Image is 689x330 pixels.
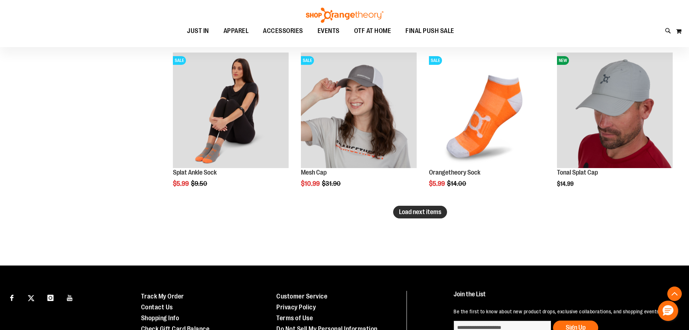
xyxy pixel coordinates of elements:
[557,53,673,170] a: Product image for Grey Tonal Splat CapNEW
[557,53,673,168] img: Product image for Grey Tonal Splat Cap
[318,23,340,39] span: EVENTS
[429,56,442,65] span: SALE
[256,23,310,39] a: ACCESSORIES
[169,49,292,206] div: product
[557,169,598,176] a: Tonal Splat Cap
[347,23,399,39] a: OTF AT HOME
[301,180,321,187] span: $10.99
[354,23,391,39] span: OTF AT HOME
[398,23,462,39] a: FINAL PUSH SALE
[5,291,18,304] a: Visit our Facebook page
[276,314,313,322] a: Terms of Use
[141,293,184,300] a: Track My Order
[301,53,417,170] a: Product image for Orangetheory Mesh CapSALE
[557,56,569,65] span: NEW
[263,23,303,39] span: ACCESSORIES
[429,180,446,187] span: $5.99
[553,49,676,206] div: product
[405,23,454,39] span: FINAL PUSH SALE
[322,180,342,187] span: $31.90
[429,53,545,168] img: Product image for Orangetheory Sock
[454,291,672,304] h4: Join the List
[393,206,447,218] button: Load next items
[224,23,249,39] span: APPAREL
[305,8,384,23] img: Shop Orangetheory
[454,308,672,315] p: Be the first to know about new product drops, exclusive collaborations, and shopping events!
[180,23,216,39] a: JUST IN
[301,169,327,176] a: Mesh Cap
[44,291,57,304] a: Visit our Instagram page
[429,169,480,176] a: Orangetheory Sock
[310,23,347,39] a: EVENTS
[28,295,34,301] img: Twitter
[173,169,217,176] a: Splat Ankle Sock
[276,293,327,300] a: Customer Service
[173,53,289,168] img: Product image for Splat Ankle Sock
[173,180,190,187] span: $5.99
[64,291,76,304] a: Visit our Youtube page
[557,181,575,187] span: $14.99
[216,23,256,39] a: APPAREL
[658,301,678,321] button: Hello, have a question? Let’s chat.
[187,23,209,39] span: JUST IN
[399,208,441,216] span: Load next items
[301,56,314,65] span: SALE
[173,53,289,170] a: Product image for Splat Ankle SockSALE
[297,49,420,206] div: product
[25,291,38,304] a: Visit our X page
[429,53,545,170] a: Product image for Orangetheory SockSALE
[425,49,548,206] div: product
[447,180,467,187] span: $14.00
[141,314,179,322] a: Shopping Info
[141,304,173,311] a: Contact Us
[191,180,208,187] span: $9.50
[667,287,682,301] button: Back To Top
[173,56,186,65] span: SALE
[301,53,417,168] img: Product image for Orangetheory Mesh Cap
[276,304,316,311] a: Privacy Policy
